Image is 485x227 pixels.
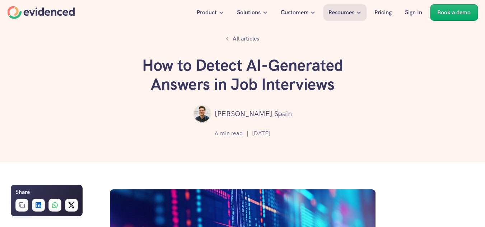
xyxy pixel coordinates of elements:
[220,129,243,138] p: min read
[281,8,308,17] p: Customers
[400,4,428,21] a: Sign In
[374,8,392,17] p: Pricing
[197,8,217,17] p: Product
[7,6,75,19] a: Home
[430,4,478,21] a: Book a demo
[405,8,422,17] p: Sign In
[252,129,270,138] p: [DATE]
[237,8,261,17] p: Solutions
[215,129,218,138] p: 6
[15,188,30,197] h6: Share
[247,129,248,138] p: |
[222,32,263,45] a: All articles
[215,108,292,119] p: [PERSON_NAME] Spain
[135,56,350,94] h1: How to Detect AI-Generated Answers in Job Interviews
[437,8,471,17] p: Book a demo
[328,8,354,17] p: Resources
[369,4,397,21] a: Pricing
[233,34,259,43] p: All articles
[193,105,211,123] img: ""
